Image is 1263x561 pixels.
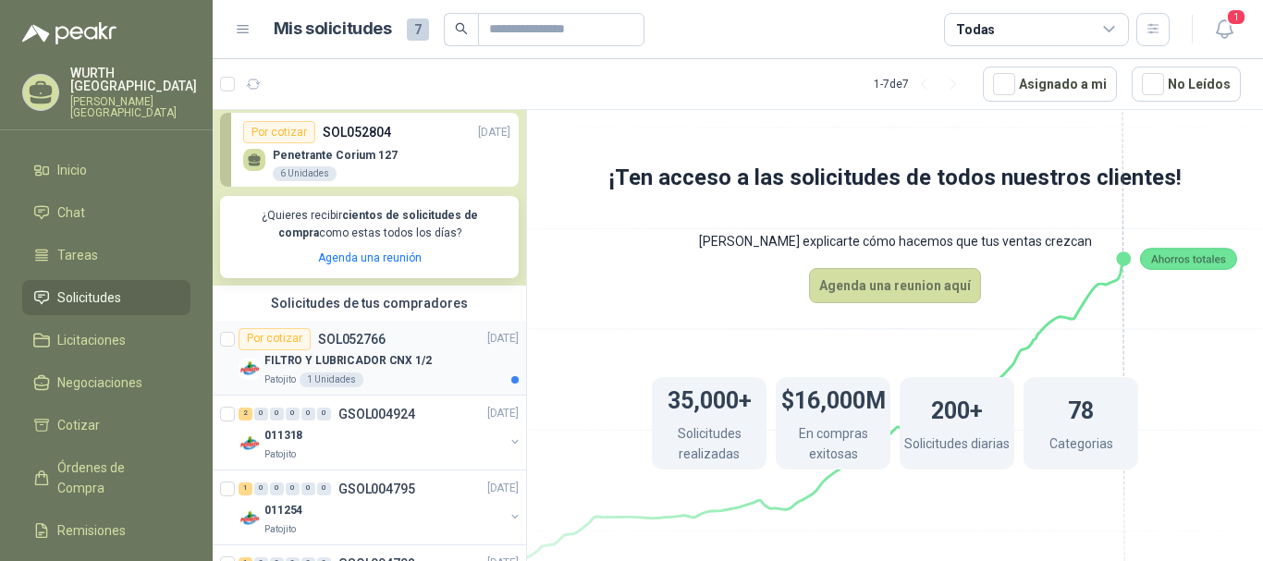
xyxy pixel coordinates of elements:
[57,415,100,435] span: Cotizar
[1049,433,1113,458] p: Categorias
[338,482,415,495] p: GSOL004795
[407,18,429,41] span: 7
[874,69,968,99] div: 1 - 7 de 7
[57,202,85,223] span: Chat
[231,207,508,242] p: ¿Quieres recibir como estas todos los días?
[22,323,190,358] a: Licitaciones
[57,330,126,350] span: Licitaciones
[239,408,252,421] div: 2
[1132,67,1241,102] button: No Leídos
[264,352,432,370] p: FILTRO Y LUBRICADOR CNX 1/2
[239,328,311,350] div: Por cotizar
[264,447,296,462] p: Patojito
[455,22,468,35] span: search
[270,408,284,421] div: 0
[264,502,302,519] p: 011254
[809,268,981,303] button: Agenda una reunion aquí
[264,427,302,445] p: 011318
[57,520,126,541] span: Remisiones
[57,287,121,308] span: Solicitudes
[213,286,526,321] div: Solicitudes de tus compradores
[274,16,392,43] h1: Mis solicitudes
[22,365,190,400] a: Negociaciones
[301,408,315,421] div: 0
[300,372,363,387] div: 1 Unidades
[317,482,331,495] div: 0
[22,22,116,44] img: Logo peakr
[338,408,415,421] p: GSOL004924
[318,333,386,346] p: SOL052766
[213,321,526,396] a: Por cotizarSOL052766[DATE] Company LogoFILTRO Y LUBRICADOR CNX 1/2Patojito1 Unidades
[239,482,252,495] div: 1
[254,482,268,495] div: 0
[652,423,766,469] p: Solicitudes realizadas
[264,522,296,537] p: Patojito
[478,124,510,141] p: [DATE]
[273,166,337,181] div: 6 Unidades
[264,372,296,387] p: Patojito
[668,378,752,419] h1: 35,000+
[70,67,197,92] p: WURTH [GEOGRAPHIC_DATA]
[22,513,190,548] a: Remisiones
[323,122,391,142] p: SOL052804
[318,251,422,264] a: Agenda una reunión
[301,482,315,495] div: 0
[70,96,197,118] p: [PERSON_NAME] [GEOGRAPHIC_DATA]
[286,482,300,495] div: 0
[57,160,87,180] span: Inicio
[239,507,261,530] img: Company Logo
[243,121,315,143] div: Por cotizar
[278,209,478,239] b: cientos de solicitudes de compra
[931,388,983,429] h1: 200+
[286,408,300,421] div: 0
[776,423,890,469] p: En compras exitosas
[1226,8,1246,26] span: 1
[57,457,173,498] span: Órdenes de Compra
[956,19,995,40] div: Todas
[22,152,190,188] a: Inicio
[22,195,190,230] a: Chat
[487,405,519,422] p: [DATE]
[239,358,261,380] img: Company Logo
[254,408,268,421] div: 0
[57,372,142,393] span: Negociaciones
[904,433,1010,458] p: Solicitudes diarias
[781,378,886,419] h1: $16,000M
[317,408,331,421] div: 0
[22,280,190,315] a: Solicitudes
[239,403,522,462] a: 2 0 0 0 0 0 GSOL004924[DATE] Company Logo011318Patojito
[270,482,284,495] div: 0
[983,67,1117,102] button: Asignado a mi
[22,450,190,506] a: Órdenes de Compra
[1208,13,1241,46] button: 1
[487,330,519,348] p: [DATE]
[220,113,519,187] a: Por cotizarSOL052804[DATE] Penetrante Corium 1276 Unidades
[22,408,190,443] a: Cotizar
[239,433,261,455] img: Company Logo
[1068,388,1094,429] h1: 78
[239,478,522,537] a: 1 0 0 0 0 0 GSOL004795[DATE] Company Logo011254Patojito
[22,238,190,273] a: Tareas
[57,245,98,265] span: Tareas
[273,149,398,162] p: Penetrante Corium 127
[487,480,519,497] p: [DATE]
